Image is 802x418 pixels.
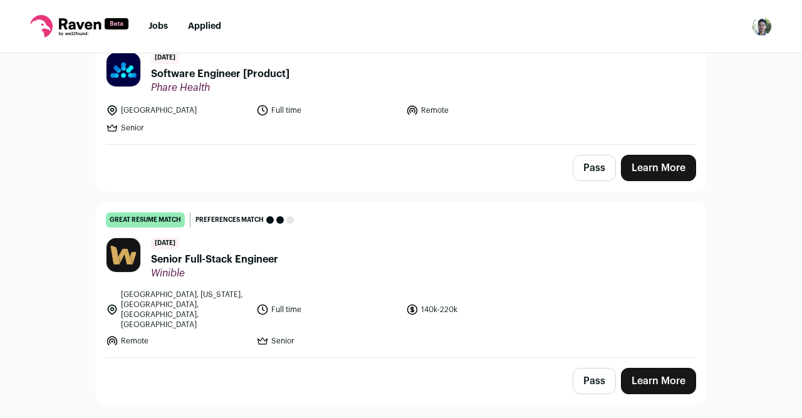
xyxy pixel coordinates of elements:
[573,368,616,394] button: Pass
[151,52,179,64] span: [DATE]
[406,104,549,117] li: Remote
[188,22,221,31] a: Applied
[106,212,185,227] div: great resume match
[96,17,706,144] a: great resume match Preferences match [DATE] Software Engineer [Product] Phare Health [GEOGRAPHIC_...
[107,238,140,272] img: 43b18ab6283ad68dcf553538c9999746d409d86ec1a7710a5e02ebaa71a55a8b.jpg
[752,16,772,36] img: 19207836-medium_jpg
[195,214,264,226] span: Preferences match
[151,252,278,267] span: Senior Full-Stack Engineer
[106,122,249,134] li: Senior
[621,155,696,181] a: Learn More
[621,368,696,394] a: Learn More
[406,290,549,330] li: 140k-220k
[96,202,706,357] a: great resume match Preferences match [DATE] Senior Full-Stack Engineer Winible [GEOGRAPHIC_DATA],...
[256,335,399,347] li: Senior
[151,81,289,94] span: Phare Health
[106,335,249,347] li: Remote
[752,16,772,36] button: Open dropdown
[573,155,616,181] button: Pass
[151,238,179,249] span: [DATE]
[151,267,278,280] span: Winible
[106,290,249,330] li: [GEOGRAPHIC_DATA], [US_STATE], [GEOGRAPHIC_DATA], [GEOGRAPHIC_DATA], [GEOGRAPHIC_DATA]
[107,53,140,86] img: dc4c11a0915a42a3e750090c12167621cd32fa08a607cb05346726c7b8dea9a2.jpg
[256,104,399,117] li: Full time
[151,66,289,81] span: Software Engineer [Product]
[148,22,168,31] a: Jobs
[106,104,249,117] li: [GEOGRAPHIC_DATA]
[256,290,399,330] li: Full time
